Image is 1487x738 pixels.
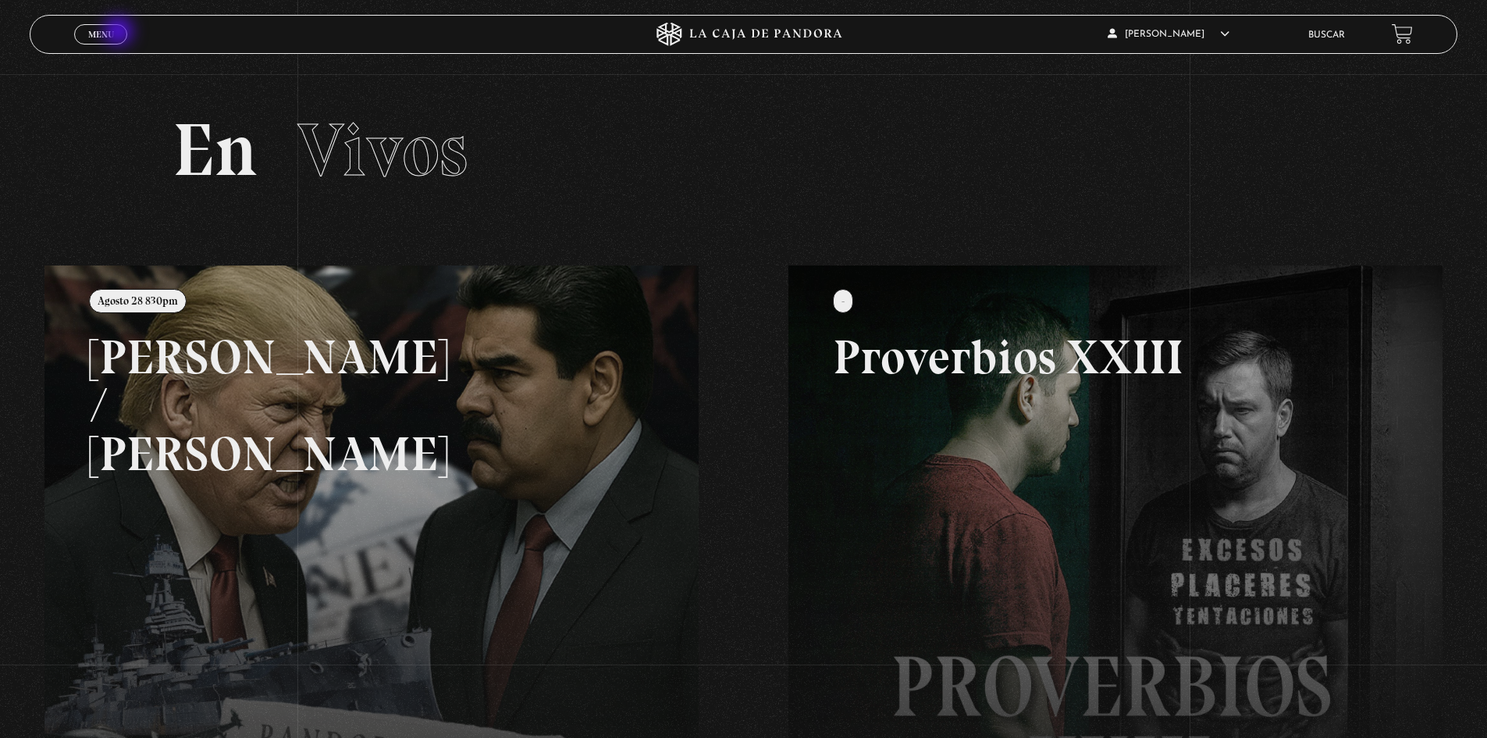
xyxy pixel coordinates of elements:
[297,105,468,194] span: Vivos
[88,30,114,39] span: Menu
[83,43,119,54] span: Cerrar
[1308,30,1345,40] a: Buscar
[1108,30,1229,39] span: [PERSON_NAME]
[1392,23,1413,45] a: View your shopping cart
[173,113,1314,187] h2: En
